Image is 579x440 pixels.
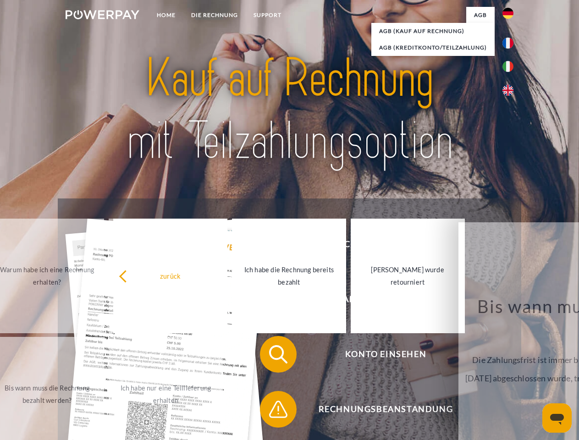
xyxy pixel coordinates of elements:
[356,264,459,288] div: [PERSON_NAME] wurde retourniert
[502,38,513,49] img: fr
[371,23,495,39] a: AGB (Kauf auf Rechnung)
[66,10,139,19] img: logo-powerpay-white.svg
[502,8,513,19] img: de
[502,61,513,72] img: it
[267,343,290,366] img: qb_search.svg
[246,7,289,23] a: SUPPORT
[273,391,498,428] span: Rechnungsbeanstandung
[260,391,498,428] button: Rechnungsbeanstandung
[114,382,217,407] div: Ich habe nur eine Teillieferung erhalten
[260,336,498,373] button: Konto einsehen
[237,264,341,288] div: Ich habe die Rechnung bereits bezahlt
[466,7,495,23] a: agb
[88,44,491,176] img: title-powerpay_de.svg
[502,85,513,96] img: en
[542,403,572,433] iframe: Schaltfläche zum Öffnen des Messaging-Fensters
[267,398,290,421] img: qb_warning.svg
[149,7,183,23] a: Home
[273,336,498,373] span: Konto einsehen
[183,7,246,23] a: DIE RECHNUNG
[371,39,495,56] a: AGB (Kreditkonto/Teilzahlung)
[119,269,222,282] div: zurück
